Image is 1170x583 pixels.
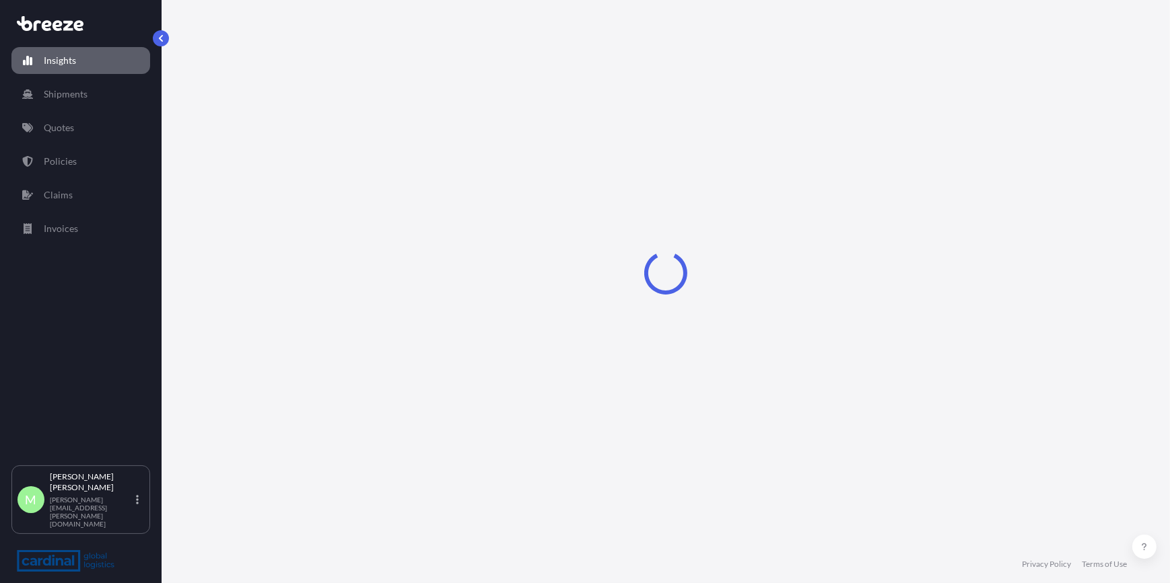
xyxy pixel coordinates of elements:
span: M [26,493,37,506]
a: Claims [11,182,150,208]
a: Shipments [11,81,150,108]
p: Insights [44,54,76,67]
p: Quotes [44,121,74,134]
p: Shipments [44,87,88,101]
a: Quotes [11,114,150,141]
p: Policies [44,155,77,168]
p: Invoices [44,222,78,235]
p: Claims [44,188,73,202]
img: organization-logo [17,550,114,572]
a: Terms of Use [1082,559,1127,570]
a: Invoices [11,215,150,242]
p: [PERSON_NAME] [PERSON_NAME] [50,471,133,493]
a: Privacy Policy [1022,559,1071,570]
a: Insights [11,47,150,74]
p: [PERSON_NAME][EMAIL_ADDRESS][PERSON_NAME][DOMAIN_NAME] [50,496,133,528]
a: Policies [11,148,150,175]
